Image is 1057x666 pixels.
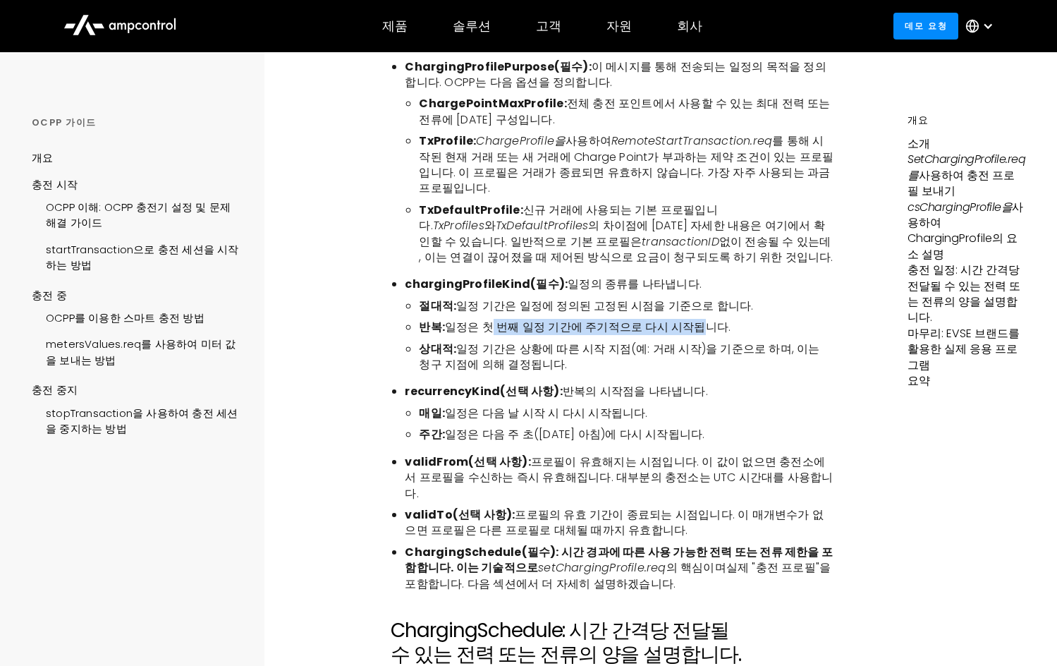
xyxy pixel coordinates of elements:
[563,383,708,399] font: 반복의 시작점을 나타냅니다.
[419,95,566,111] font: ChargePointMaxProfile:
[405,454,530,470] font: validFrom(선택 사항):
[893,13,958,39] a: 데모 요청
[405,507,515,523] font: validTo(선택 사항):
[32,329,243,372] a: metersValues.req를 사용하여 미터 값을 보내는 방법
[677,18,702,34] div: 회사
[456,298,753,314] font: 일정 기간은 일정에 정의된 고정된 시점을 기준으로 합니다.
[908,199,1023,262] font: 사용하여 ChargingProfile의 요소 설명
[419,95,830,127] font: 전체 충전 포인트에서 사용할 수 있는 최대 전력 또는 전류에 [DATE] 구성입니다.
[908,325,1020,373] font: 마무리: EVSE 브랜드를 활용한 실제 응용 프로그램
[405,507,824,538] font: 프로필의 유효 기간이 종료되는 시점입니다. 이 매개변수가 없으면 프로필은 다른 프로필로 대체될 때까지 유효합니다.
[46,406,238,436] font: stopTransaction을 사용하여 충전 세션을 중지하는 방법
[32,150,53,165] font: 개요
[908,113,929,127] font: 개요
[433,217,484,234] font: TxProfiles
[445,405,648,421] font: 일정은 다음 날 시작 시 다시 시작됩니다.
[419,133,476,149] font: TxProfile:
[453,17,491,35] font: 솔루션
[419,164,830,196] font: . 이 프로필은 거래가 종료되면 유효하지 않습니다. 가장 자주 사용되는 과금 프로필입니다.
[419,298,456,314] font: 절대적:
[453,18,491,34] div: 솔루션
[32,193,243,235] a: OCPP 이해: OCPP 충전기 설정 및 문제 해결 가이드
[419,341,819,373] font: 일정 기간은 상황에 따른 시작 지점(예: 거래 시작)을 기준으로 하며, 이는 청구 지점에 의해 결정됩니다.
[419,405,445,421] font: 매일:
[568,276,702,292] font: 일정의 종류를 나타냅니다.
[908,167,1015,199] font: 사용하여 충전 프로필 보내기
[419,341,456,357] font: 상대적:
[538,559,666,576] font: setChargingProfile.req
[46,337,236,367] font: metersValues.req를 사용하여 미터 값을 보내는 방법
[32,382,78,397] font: 충전 중지
[606,18,632,34] div: 자원
[536,17,561,35] font: 고객
[405,59,826,90] font: 이 메시지를 통해 전송되는 일정의 목적을 정의합니다. OCPP는 다음 옵션을 정의합니다.
[908,151,1025,183] font: SetChargingProfile.req를
[405,276,568,292] font: chargingProfileKind(필수):
[46,310,204,325] font: OCPP를 이용한 스마트 충전 방법
[476,133,566,149] font: ChargeProfile을
[642,234,719,250] font: transactionID
[677,17,702,35] font: 회사
[382,18,408,34] div: 제품
[419,234,833,265] font: 없이 전송될 수 있는데 , 이는 연결이 끊어졌을 때 제어된 방식으로 요금이 청구되도록 하기 위한 것입니다.
[419,319,445,335] font: 반복:
[382,17,408,35] font: 제품
[611,133,772,149] font: RemoteStartTransaction.req
[905,20,948,32] font: 데모 요청
[908,199,1012,215] font: csChargingProfile을
[32,399,243,441] a: stopTransaction을 사용하여 충전 세션을 중지하는 방법
[908,373,930,389] font: 요약
[606,17,632,35] font: 자원
[496,217,588,234] font: TxDefaultProfiles
[405,559,831,591] font: 실제 "충전 프로필"을 포함합니다. 다음 섹션에서 더 자세히 설명하겠습니다.
[405,454,833,502] font: 프로필이 유효해지는 시점입니다. 이 값이 없으면 충전소에서 프로필을 수신하는 즉시 유효해집니다. 대부분의 충전소는 UTC 시간대를 사용합니다.
[405,544,833,576] font: ChargingSchedule(필수): 시간 경과에 따른 사용 가능한 전력 또는 전류 제한을 포함합니다. 이는 기술적으로
[32,303,204,329] a: OCPP를 이용한 스마트 충전 방법
[419,202,717,234] font: 신규 거래에 사용되는 기본 프로필입니다.
[32,235,243,277] a: startTransaction으로 충전 세션을 시작하는 방법
[46,200,231,230] font: OCPP 이해: OCPP 충전기 설정 및 문제 해결 가이드
[32,288,67,303] font: 충전 중
[419,202,523,218] font: TxDefaultProfile:
[445,426,704,442] font: 일정은 다음 주 초([DATE] 아침)에 다시 시작됩니다.
[32,150,53,176] a: 개요
[419,426,445,442] font: 주간:
[419,217,825,249] font: 의 차이점에 [DATE] 자세한 내용은 여기에서 확인할 수 있습니다. 일반적으로 기본 프로필은
[46,242,239,272] font: startTransaction으로 충전 세션을 시작하는 방법
[484,217,496,234] font: 와
[405,59,591,75] font: ChargingProfilePurpose(필수):
[908,135,930,152] font: 소개
[566,133,611,149] font: 사용하여
[536,18,561,34] div: 고객
[32,177,78,192] font: 충전 시작
[405,383,562,399] font: recurrencyKind(선택 사항):
[445,319,731,335] font: 일정은 첫 번째 일정 기간에 주기적으로 다시 시작됩니다.
[32,116,97,129] font: OCPP 가이드
[908,262,1020,325] font: 충전 일정: 시간 간격당 전달될 수 있는 전력 또는 전류의 양을 설명합니다.
[666,559,726,576] font: 의 핵심이며
[419,133,833,181] font: 를 통해 시작된 현재 거래 또는 새 거래에 Charge Point가 부과하는 제약 조건이 있는 프로필입니다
